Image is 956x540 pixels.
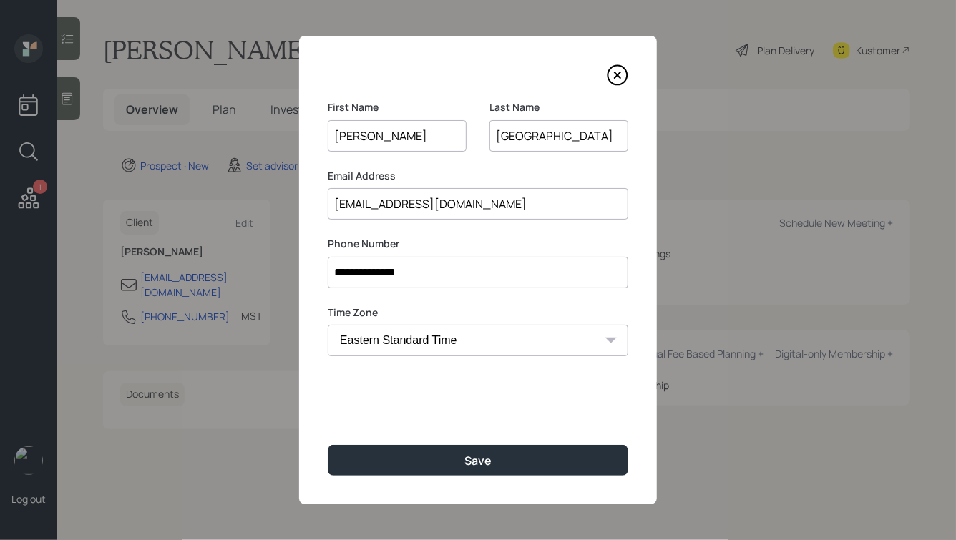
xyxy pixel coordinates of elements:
[328,169,628,183] label: Email Address
[328,445,628,476] button: Save
[328,237,628,251] label: Phone Number
[489,100,628,114] label: Last Name
[464,453,492,468] div: Save
[328,305,628,320] label: Time Zone
[328,100,467,114] label: First Name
